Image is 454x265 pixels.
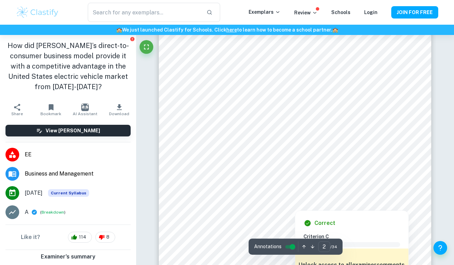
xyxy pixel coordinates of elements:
[303,233,406,240] h6: Criterion C
[81,104,89,111] img: AI Assistant
[226,27,237,33] a: here
[25,189,43,197] span: [DATE]
[88,3,201,22] input: Search for any exemplars...
[391,6,438,19] button: JOIN FOR FREE
[5,40,131,92] h1: How did [PERSON_NAME]’s direct-to-consumer business model provide it with a competitive advantage...
[109,111,129,116] span: Download
[364,10,378,15] a: Login
[332,27,338,33] span: 🏫
[68,100,102,119] button: AI Assistant
[75,234,90,241] span: 114
[46,127,100,134] h6: View [PERSON_NAME]
[5,125,131,136] button: View [PERSON_NAME]
[34,100,68,119] button: Bookmark
[130,36,135,41] button: Report issue
[314,219,335,227] h6: Correct
[25,150,131,159] span: EE
[1,26,453,34] h6: We just launched Clastify for Schools. Click to learn how to become a school partner.
[140,40,153,54] button: Fullscreen
[294,9,318,16] p: Review
[68,232,92,243] div: 114
[48,189,89,197] span: Current Syllabus
[40,111,61,116] span: Bookmark
[254,243,282,250] span: Annotations
[73,111,97,116] span: AI Assistant
[25,170,131,178] span: Business and Management
[102,100,136,119] button: Download
[249,8,280,16] p: Exemplars
[16,5,59,19] img: Clastify logo
[116,27,122,33] span: 🏫
[11,111,23,116] span: Share
[330,244,337,250] span: / 34
[41,209,64,215] button: Breakdown
[433,241,447,255] button: Help and Feedback
[40,209,65,216] span: ( )
[48,189,89,197] div: This exemplar is based on the current syllabus. Feel free to refer to it for inspiration/ideas wh...
[3,253,133,261] h6: Examiner's summary
[25,208,28,216] p: A
[103,234,113,241] span: 8
[95,232,115,243] div: 8
[21,233,40,241] h6: Like it?
[331,10,350,15] a: Schools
